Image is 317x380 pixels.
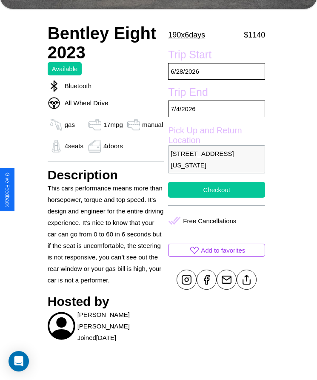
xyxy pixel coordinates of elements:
[201,245,245,256] p: Add to favorites
[48,168,164,182] h3: Description
[48,140,65,153] img: gas
[48,24,164,62] h2: Bentley Eight 2023
[168,28,205,42] p: 190 x 6 days
[52,63,78,75] p: Available
[168,63,265,80] p: 6 / 28 / 2026
[65,140,83,152] p: 4 seats
[168,244,265,257] button: Add to favorites
[168,101,265,117] p: 7 / 4 / 2026
[86,118,103,131] img: gas
[103,119,123,130] p: 17 mpg
[183,215,236,227] p: Free Cancellations
[60,80,91,92] p: Bluetooth
[60,97,109,109] p: All Wheel Drive
[168,126,265,145] label: Pick Up and Return Location
[168,182,265,198] button: Checkout
[77,309,164,332] p: [PERSON_NAME] [PERSON_NAME]
[4,173,10,207] div: Give Feedback
[168,86,265,101] label: Trip End
[168,145,265,173] p: [STREET_ADDRESS][US_STATE]
[65,119,75,130] p: gas
[244,28,265,42] p: $ 1140
[86,140,103,153] img: gas
[48,118,65,131] img: gas
[142,119,163,130] p: manual
[77,332,116,343] p: Joined [DATE]
[48,182,164,286] p: This cars performance means more than horsepower, torque and top speed. It’s design and engineer ...
[48,294,164,309] h3: Hosted by
[103,140,123,152] p: 4 doors
[9,351,29,371] div: Open Intercom Messenger
[125,118,142,131] img: gas
[168,49,265,63] label: Trip Start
